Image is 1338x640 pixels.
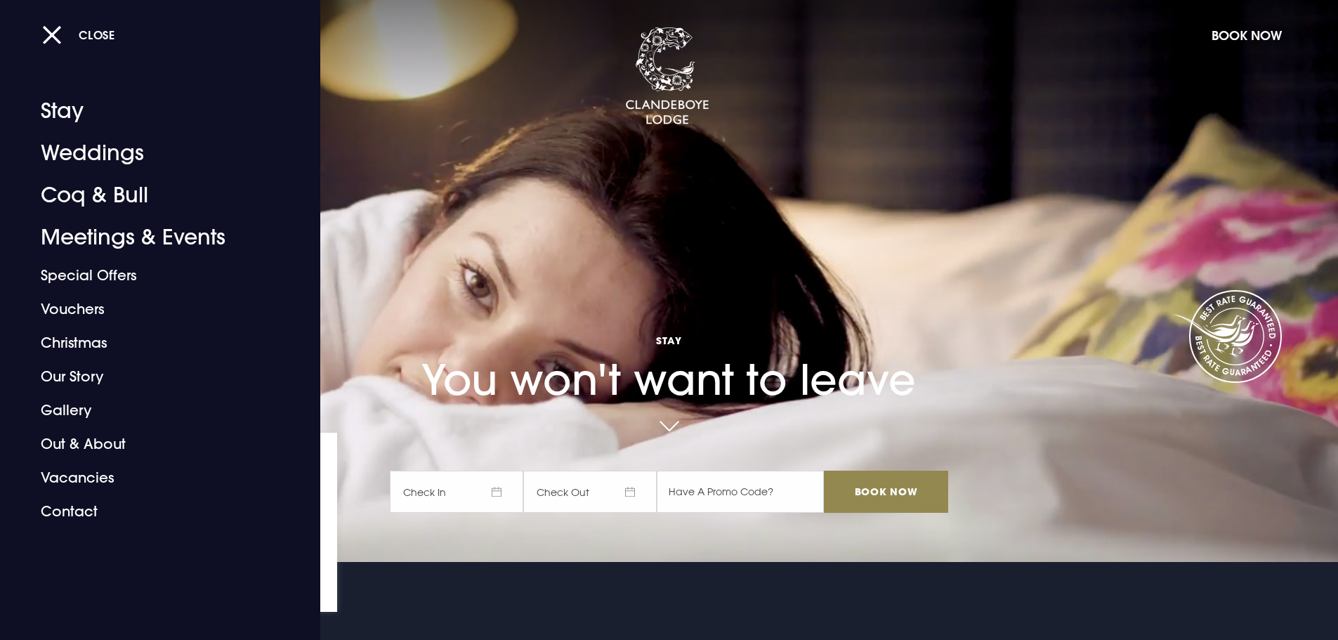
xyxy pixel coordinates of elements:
[523,471,657,513] span: Check Out
[41,90,263,132] a: Stay
[390,293,947,405] h1: You won't want to leave
[41,360,263,393] a: Our Story
[390,334,947,347] span: Stay
[41,174,263,216] a: Coq & Bull
[390,471,523,513] span: Check In
[41,216,263,259] a: Meetings & Events
[1205,20,1289,51] button: Book Now
[79,27,115,42] span: Close
[41,326,263,360] a: Christmas
[824,471,947,513] input: Book Now
[41,292,263,326] a: Vouchers
[42,20,115,49] button: Close
[41,393,263,427] a: Gallery
[657,471,824,513] input: Have A Promo Code?
[41,132,263,174] a: Weddings
[41,259,263,292] a: Special Offers
[41,427,263,461] a: Out & About
[625,27,709,126] img: Clandeboye Lodge
[41,495,263,528] a: Contact
[41,461,263,495] a: Vacancies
